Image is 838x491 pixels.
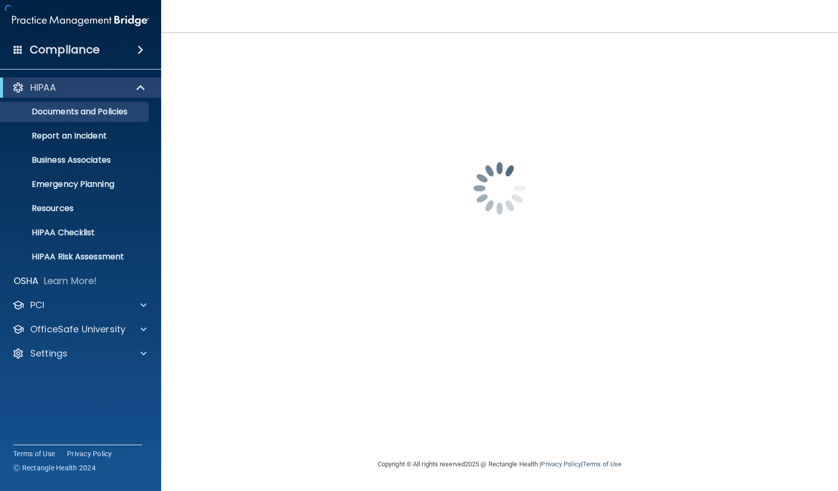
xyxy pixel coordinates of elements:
a: OfficeSafe University [12,323,147,335]
a: HIPAA [12,82,146,94]
a: PCI [12,299,147,311]
p: Resources [7,203,144,214]
a: Terms of Use [13,449,55,459]
div: Copyright © All rights reserved 2025 @ Rectangle Health | | [316,448,683,480]
p: OSHA [14,275,39,287]
img: spinner.e123f6fc.gif [449,138,550,239]
p: Documents and Policies [7,107,144,117]
p: Learn More! [44,275,97,287]
p: OfficeSafe University [30,323,125,335]
a: Terms of Use [583,460,621,468]
img: PMB logo [12,11,149,31]
p: PCI [30,299,44,311]
a: Privacy Policy [67,449,112,459]
span: Ⓒ Rectangle Health 2024 [13,463,96,473]
p: HIPAA [30,82,56,94]
a: Privacy Policy [541,460,581,468]
p: Settings [30,347,67,360]
a: Settings [12,347,147,360]
p: Report an Incident [7,131,144,141]
p: Emergency Planning [7,179,144,189]
p: HIPAA Risk Assessment [7,252,144,262]
p: HIPAA Checklist [7,228,144,238]
h4: Compliance [30,43,100,57]
p: Business Associates [7,155,144,165]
